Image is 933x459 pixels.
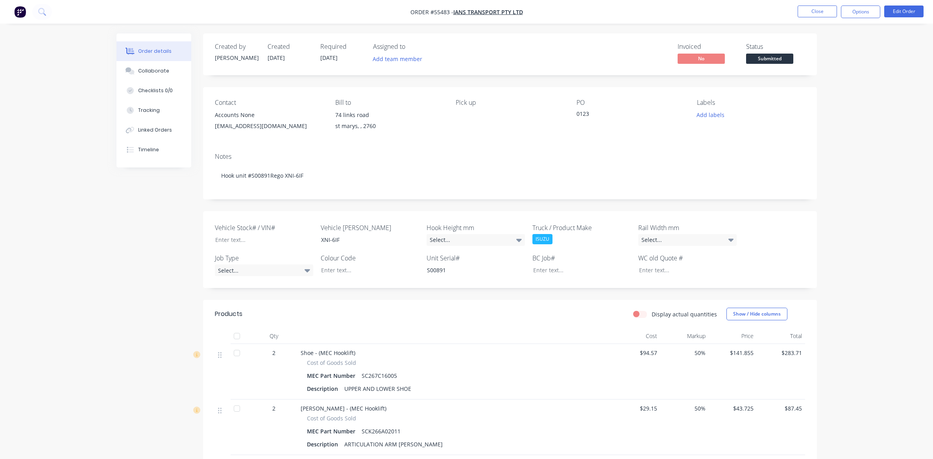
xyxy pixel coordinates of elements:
div: Products [215,309,242,319]
button: Order details [116,41,191,61]
label: Vehicle [PERSON_NAME] [321,223,419,232]
div: Qty [250,328,297,344]
span: Cost of Goods Sold [307,414,356,422]
div: Markup [660,328,709,344]
span: Shoe - (MEC Hooklift) [301,349,355,357]
label: WC old Quote # [638,253,737,263]
span: 2 [272,349,275,357]
label: BC Job# [532,253,631,263]
span: Order #55483 - [410,8,453,16]
div: Accounts None [215,110,323,121]
div: Hook unit #S00891Rego XNI-6IF [215,164,805,188]
div: [EMAIL_ADDRESS][DOMAIN_NAME] [215,121,323,132]
span: $43.725 [712,404,754,413]
button: Options [841,6,880,18]
span: $94.57 [615,349,658,357]
span: $29.15 [615,404,658,413]
div: ARTICULATION ARM [PERSON_NAME] [341,439,446,450]
span: $141.855 [712,349,754,357]
div: Collaborate [138,67,169,74]
button: Submitted [746,54,793,65]
div: Price [709,328,757,344]
span: 50% [663,404,706,413]
div: Description [307,383,341,394]
label: Colour Code [321,253,419,263]
div: Pick up [456,99,563,106]
span: 50% [663,349,706,357]
label: Vehicle Stock# / VIN# [215,223,313,232]
button: Collaborate [116,61,191,81]
button: Add labels [693,110,729,120]
div: Invoiced [678,43,737,50]
span: [PERSON_NAME] - (MEC Hooklift) [301,405,386,412]
label: Job Type [215,253,313,263]
span: Cost of Goods Sold [307,359,356,367]
label: Hook Height mm [427,223,525,232]
div: Accounts None[EMAIL_ADDRESS][DOMAIN_NAME] [215,110,323,135]
span: 2 [272,404,275,413]
div: ISUZU [532,234,552,244]
label: Truck / Product Make [532,223,631,232]
button: Add team member [368,54,426,64]
div: Labels [697,99,805,106]
div: UPPER AND LOWER SHOE [341,383,414,394]
span: [DATE] [268,54,285,61]
div: Checklists 0/0 [138,87,173,94]
div: MEC Part Number [307,370,358,381]
span: Submitted [746,54,793,63]
div: 0123 [576,110,675,121]
span: No [678,54,725,63]
div: Select... [638,234,737,246]
span: $87.45 [760,404,802,413]
button: Timeline [116,140,191,160]
div: 74 links road [335,110,443,121]
label: Display actual quantities [652,310,717,318]
button: Linked Orders [116,120,191,140]
div: SC267C16005 [358,370,400,381]
div: [PERSON_NAME] [215,54,258,62]
button: Edit Order [884,6,924,17]
div: PO [576,99,684,106]
div: Contact [215,99,323,106]
button: Add team member [373,54,427,64]
div: Description [307,439,341,450]
div: SCK266A02011 [358,426,404,437]
label: Rail Width mm [638,223,737,232]
button: Checklists 0/0 [116,81,191,100]
a: Ians Transport Pty Ltd [453,8,523,16]
div: Timeline [138,146,159,153]
div: 74 links roadst marys, , 2760 [335,110,443,135]
div: Created [268,43,311,50]
label: Unit Serial# [427,253,525,263]
div: Cost [612,328,661,344]
div: Total [757,328,805,344]
div: Tracking [138,107,160,114]
span: $283.71 [760,349,802,357]
div: MEC Part Number [307,426,358,437]
span: [DATE] [320,54,338,61]
div: Required [320,43,364,50]
div: Created by [215,43,258,50]
div: Assigned to [373,43,452,50]
div: Notes [215,153,805,160]
div: Linked Orders [138,126,172,134]
button: Close [798,6,837,17]
div: S00891 [421,264,519,276]
div: Status [746,43,805,50]
div: Bill to [335,99,443,106]
img: Factory [14,6,26,18]
button: Tracking [116,100,191,120]
button: Show / Hide columns [726,308,787,320]
div: st marys, , 2760 [335,121,443,132]
div: XNI-6IF [315,234,413,245]
div: Select... [215,264,313,276]
div: Select... [427,234,525,246]
div: Order details [138,48,172,55]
